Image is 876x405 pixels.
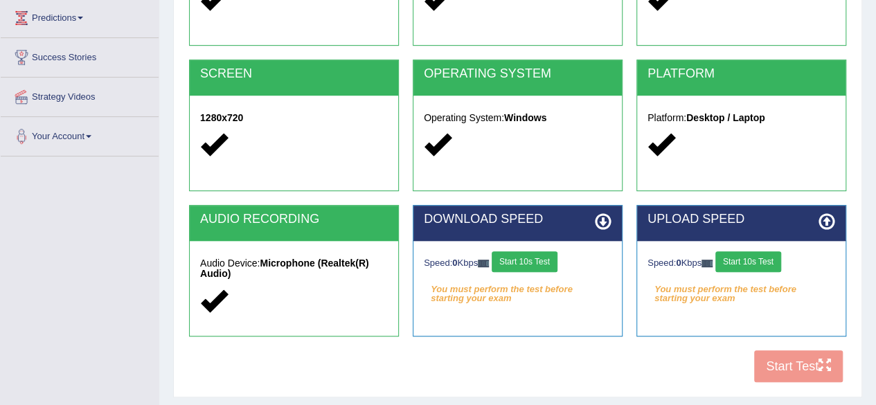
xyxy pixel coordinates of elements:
strong: Microphone (Realtek(R) Audio) [200,258,369,279]
strong: 0 [452,258,457,268]
h2: UPLOAD SPEED [647,213,835,226]
div: Speed: Kbps [424,251,611,276]
img: ajax-loader-fb-connection.gif [701,260,713,267]
em: You must perform the test before starting your exam [424,279,611,300]
strong: 1280x720 [200,112,243,123]
strong: Desktop / Laptop [686,112,765,123]
h2: OPERATING SYSTEM [424,67,611,81]
img: ajax-loader-fb-connection.gif [478,260,489,267]
h2: AUDIO RECORDING [200,213,388,226]
button: Start 10s Test [492,251,557,272]
h2: PLATFORM [647,67,835,81]
h5: Operating System: [424,113,611,123]
em: You must perform the test before starting your exam [647,279,835,300]
h5: Platform: [647,113,835,123]
strong: Windows [504,112,546,123]
div: Speed: Kbps [647,251,835,276]
a: Strategy Videos [1,78,159,112]
h2: DOWNLOAD SPEED [424,213,611,226]
a: Your Account [1,117,159,152]
strong: 0 [676,258,681,268]
h5: Audio Device: [200,258,388,280]
h2: SCREEN [200,67,388,81]
a: Success Stories [1,38,159,73]
button: Start 10s Test [715,251,781,272]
